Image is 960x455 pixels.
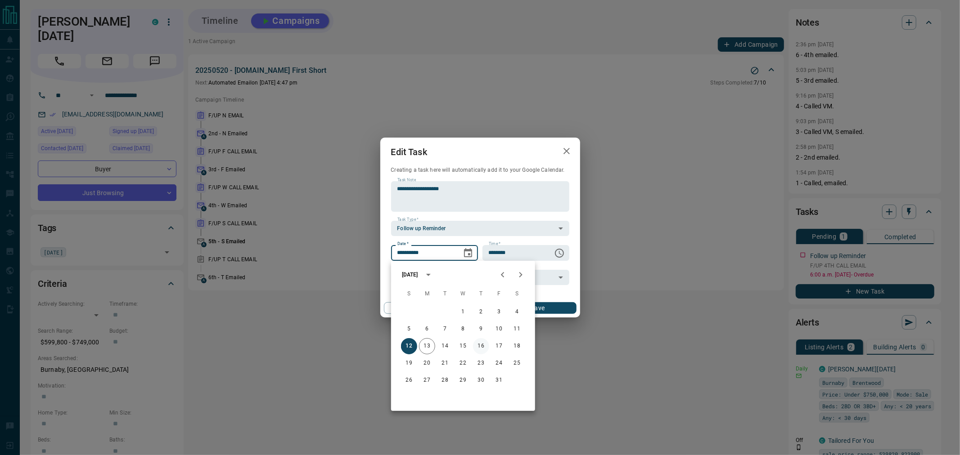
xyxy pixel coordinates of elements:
[437,372,453,388] button: 28
[437,321,453,337] button: 7
[491,304,507,320] button: 3
[455,338,471,354] button: 15
[455,285,471,303] span: Wednesday
[419,372,435,388] button: 27
[419,338,435,354] button: 13
[491,355,507,371] button: 24
[494,266,512,284] button: Previous month
[402,271,418,279] div: [DATE]
[491,321,507,337] button: 10
[455,321,471,337] button: 8
[397,177,416,183] label: Task Note
[397,217,419,223] label: Task Type
[419,321,435,337] button: 6
[489,241,500,247] label: Time
[419,355,435,371] button: 20
[384,302,461,314] button: Cancel
[473,285,489,303] span: Thursday
[437,285,453,303] span: Tuesday
[491,372,507,388] button: 31
[473,355,489,371] button: 23
[509,338,525,354] button: 18
[509,285,525,303] span: Saturday
[491,338,507,354] button: 17
[473,372,489,388] button: 30
[391,166,569,174] p: Creating a task here will automatically add it to your Google Calendar.
[455,372,471,388] button: 29
[550,244,568,262] button: Choose time, selected time is 6:00 AM
[397,241,409,247] label: Date
[509,355,525,371] button: 25
[401,285,417,303] span: Sunday
[401,321,417,337] button: 5
[391,221,569,236] div: Follow up Reminder
[437,338,453,354] button: 14
[509,304,525,320] button: 4
[459,244,477,262] button: Choose date, selected date is Oct 12, 2025
[512,266,530,284] button: Next month
[419,285,435,303] span: Monday
[380,138,438,166] h2: Edit Task
[473,304,489,320] button: 2
[437,355,453,371] button: 21
[401,372,417,388] button: 26
[401,338,417,354] button: 12
[509,321,525,337] button: 11
[421,267,436,282] button: calendar view is open, switch to year view
[499,302,576,314] button: Save
[401,355,417,371] button: 19
[491,285,507,303] span: Friday
[455,304,471,320] button: 1
[473,321,489,337] button: 9
[473,338,489,354] button: 16
[455,355,471,371] button: 22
